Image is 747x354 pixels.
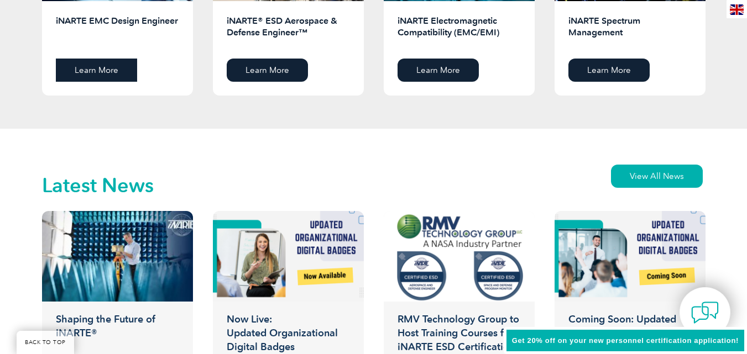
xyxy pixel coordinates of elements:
[568,59,650,82] a: Learn More
[56,59,137,82] a: Learn More
[17,331,74,354] a: BACK TO TOP
[691,299,719,326] img: contact-chat.png
[227,15,350,50] h2: iNARTE® ESD Aerospace & Defense Engineer™
[730,4,744,15] img: en
[398,59,479,82] a: Learn More
[42,177,154,194] h2: Latest News
[56,15,179,50] h2: iNARTE EMC Design Engineer
[611,165,703,188] a: View All News
[568,15,692,50] h2: iNARTE Spectrum Management
[398,15,521,50] h2: iNARTE Electromagnetic Compatibility (EMC/EMI)
[512,336,739,345] span: Get 20% off on your new personnel certification application!
[227,59,308,82] a: Learn More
